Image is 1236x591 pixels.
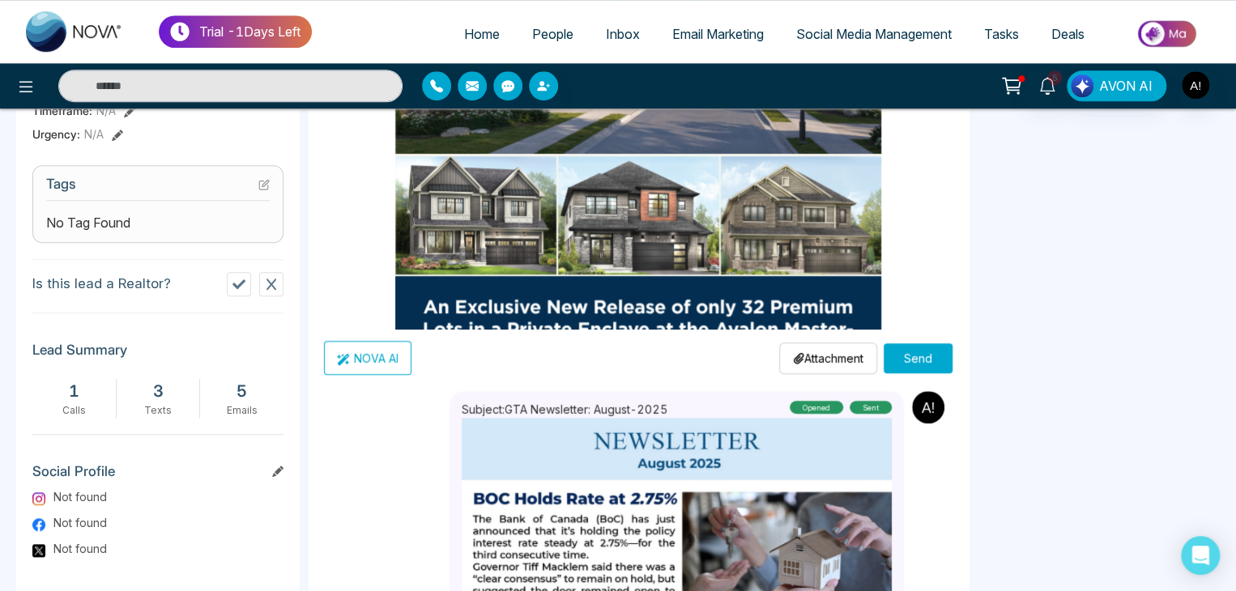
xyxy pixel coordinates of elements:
[912,391,944,423] img: Sender
[125,403,192,418] div: Texts
[793,350,863,367] p: Attachment
[850,401,892,414] div: sent
[532,26,573,42] span: People
[1047,70,1062,85] span: 5
[32,518,45,531] img: Facebook Logo
[96,102,116,119] span: N/A
[46,213,130,232] span: No Tag Found
[516,19,590,49] a: People
[32,342,283,366] h3: Lead Summary
[672,26,764,42] span: Email Marketing
[448,19,516,49] a: Home
[208,379,275,403] div: 5
[1182,71,1209,99] img: User Avatar
[1051,26,1085,42] span: Deals
[32,102,92,119] span: Timeframe :
[125,379,192,403] div: 3
[32,492,45,505] img: Instagram Logo
[790,401,843,414] div: Opened
[53,488,107,505] span: Not found
[208,403,275,418] div: Emails
[1028,70,1067,99] a: 5
[1099,76,1153,96] span: AVON AI
[462,401,667,418] p: Subject: GTA Newsletter: August-2025
[40,379,108,403] div: 1
[26,11,123,52] img: Nova CRM Logo
[606,26,640,42] span: Inbox
[32,544,45,557] img: Twitter Logo
[32,125,80,142] span: Urgency :
[32,274,171,295] p: Is this lead a Realtor?
[84,125,104,142] span: N/A
[590,19,656,49] a: Inbox
[53,514,107,531] span: Not found
[884,343,953,373] button: Send
[464,26,500,42] span: Home
[199,22,300,41] p: Trial - 1 Days Left
[656,19,780,49] a: Email Marketing
[1181,536,1220,575] div: Open Intercom Messenger
[796,26,952,42] span: Social Media Management
[46,176,270,201] h3: Tags
[1067,70,1166,101] button: AVON AI
[53,540,107,557] span: Not found
[1035,19,1101,49] a: Deals
[984,26,1019,42] span: Tasks
[324,341,411,375] button: NOVA AI
[968,19,1035,49] a: Tasks
[780,19,968,49] a: Social Media Management
[40,403,108,418] div: Calls
[32,463,283,487] h3: Social Profile
[1109,15,1226,52] img: Market-place.gif
[1071,74,1093,97] img: Lead Flow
